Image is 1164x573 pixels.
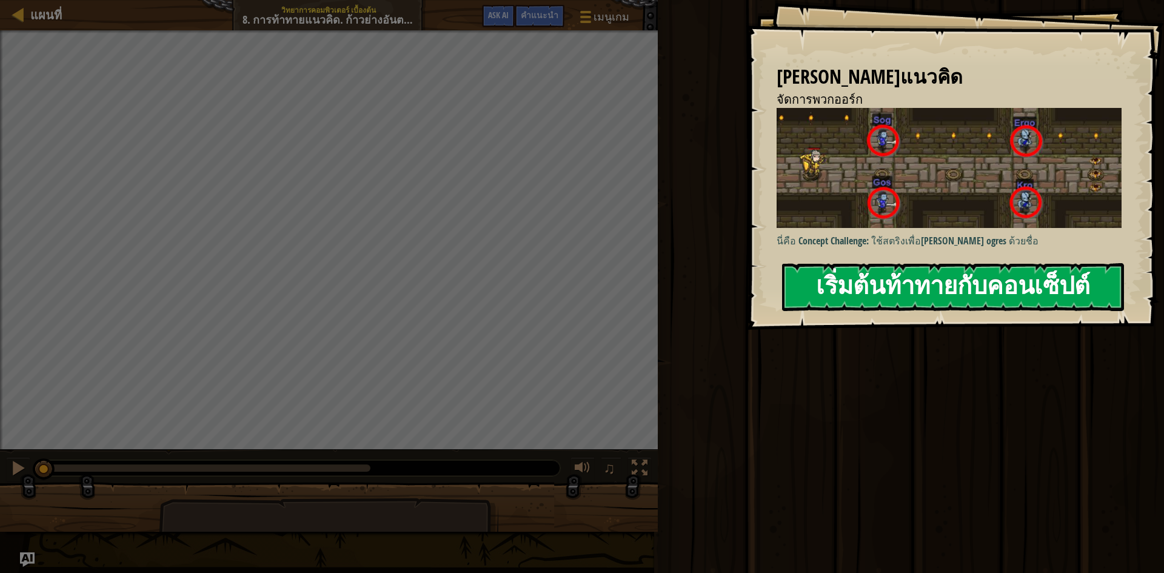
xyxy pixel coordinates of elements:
button: ♫ [601,457,621,482]
button: เมนูเกม [570,5,637,33]
p: นี่คือ Concept Challenge: ใช้สตริงเพื่อ[PERSON_NAME] ogres ด้วยชื่อ [777,234,1131,248]
li: จัดการพวกออร์ก [761,91,1119,109]
img: Dangerous steps new [777,108,1131,228]
button: ปรับระดับเสียง [570,457,595,482]
span: แผนที่ [30,7,62,23]
button: เริ่มต้นท้าทายกับคอนเซ็ปต์ [782,263,1124,311]
button: Ask AI [20,552,35,567]
div: [PERSON_NAME]แนวคิด [777,63,1122,91]
span: ♫ [603,459,615,477]
span: จัดการพวกออร์ก [777,91,863,107]
button: Ctrl + P: Pause [6,457,30,482]
span: คำแนะนำ [521,9,558,21]
span: เมนูเกม [594,9,629,25]
button: Ask AI [482,5,515,27]
a: แผนที่ [24,7,62,23]
button: สลับเป็นเต็มจอ [627,457,652,482]
span: Ask AI [488,9,509,21]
